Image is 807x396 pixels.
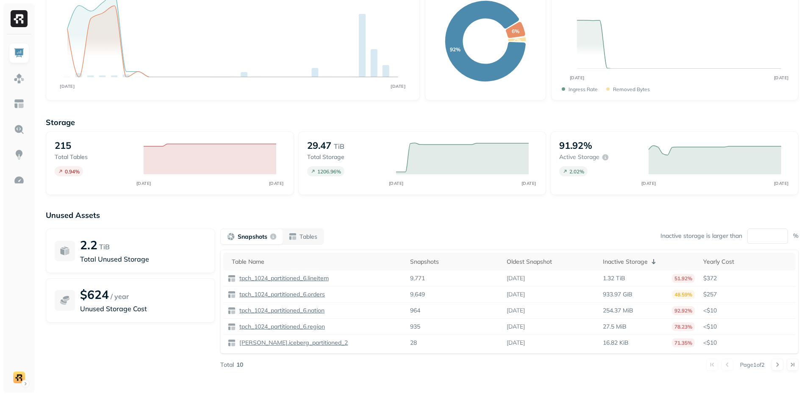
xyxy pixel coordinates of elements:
[300,233,317,241] p: Tables
[136,181,151,186] tspan: [DATE]
[507,323,525,331] p: [DATE]
[80,237,97,252] p: 2.2
[14,124,25,135] img: Query Explorer
[793,232,799,240] p: %
[410,258,498,266] div: Snapshots
[507,307,525,315] p: [DATE]
[703,339,791,347] p: <$10
[703,323,791,331] p: <$10
[238,274,329,282] p: tpch_1024_partitioned_6.lineitem
[232,258,402,266] div: Table Name
[569,86,598,92] p: Ingress Rate
[660,232,742,240] p: Inactive storage is larger than
[703,290,791,298] p: $257
[513,36,521,43] text: 2%
[774,181,788,186] tspan: [DATE]
[269,181,284,186] tspan: [DATE]
[80,254,206,264] p: Total Unused Storage
[672,322,695,331] p: 78.23%
[521,181,536,186] tspan: [DATE]
[569,75,584,81] tspan: [DATE]
[236,339,348,347] a: [PERSON_NAME].iceberg_partitioned_2
[46,210,799,220] p: Unused Assets
[80,304,206,314] p: Unused Storage Cost
[236,307,324,315] a: tpch_1024_partitioned_6.nation
[672,306,695,315] p: 92.92%
[672,338,695,347] p: 71.35%
[238,233,267,241] p: Snapshots
[14,47,25,59] img: Dashboard
[65,168,80,175] p: 0.94 %
[507,290,525,298] p: [DATE]
[569,168,584,175] p: 2.02 %
[410,290,425,298] p: 9,649
[236,361,243,369] p: 10
[14,149,25,160] img: Insights
[227,290,236,299] img: table
[507,274,525,282] p: [DATE]
[14,98,25,109] img: Asset Explorer
[55,153,135,161] p: Total tables
[603,339,629,347] p: 16.82 KiB
[13,371,25,383] img: demo
[641,181,656,186] tspan: [DATE]
[603,307,633,315] p: 254.37 MiB
[410,323,420,331] p: 935
[559,139,592,151] p: 91.92%
[507,339,525,347] p: [DATE]
[613,86,650,92] p: Removed bytes
[238,339,348,347] p: [PERSON_NAME].iceberg_partitioned_2
[334,141,344,151] p: TiB
[227,307,236,315] img: table
[227,323,236,331] img: table
[703,258,791,266] div: Yearly Cost
[703,274,791,282] p: $372
[388,181,403,186] tspan: [DATE]
[703,307,791,315] p: <$10
[603,323,627,331] p: 27.5 MiB
[507,258,595,266] div: Oldest Snapshot
[307,139,331,151] p: 29.47
[391,84,405,89] tspan: [DATE]
[111,291,129,301] p: / year
[672,274,695,283] p: 51.92%
[449,46,460,53] text: 92%
[410,274,425,282] p: 9,771
[774,75,788,81] tspan: [DATE]
[80,287,109,302] p: $624
[672,290,695,299] p: 48.59%
[603,290,632,298] p: 933.97 GiB
[410,339,417,347] p: 28
[410,307,420,315] p: 964
[511,28,519,34] text: 6%
[11,10,28,27] img: Ryft
[603,258,648,266] p: Inactive Storage
[236,290,325,298] a: tpch_1024_partitioned_6.orders
[220,361,234,369] p: Total
[46,117,799,127] p: Storage
[307,153,388,161] p: Total storage
[236,323,325,331] a: tpch_1024_partitioned_6.region
[227,274,236,283] img: table
[55,139,71,151] p: 215
[227,339,236,347] img: table
[236,274,329,282] a: tpch_1024_partitioned_6.lineitem
[559,153,599,161] p: Active storage
[60,84,75,89] tspan: [DATE]
[99,242,110,252] p: TiB
[238,307,324,315] p: tpch_1024_partitioned_6.nation
[740,361,765,368] p: Page 1 of 2
[317,168,341,175] p: 1206.96 %
[603,274,625,282] p: 1.32 TiB
[238,323,325,331] p: tpch_1024_partitioned_6.region
[14,175,25,186] img: Optimization
[238,290,325,298] p: tpch_1024_partitioned_6.orders
[14,73,25,84] img: Assets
